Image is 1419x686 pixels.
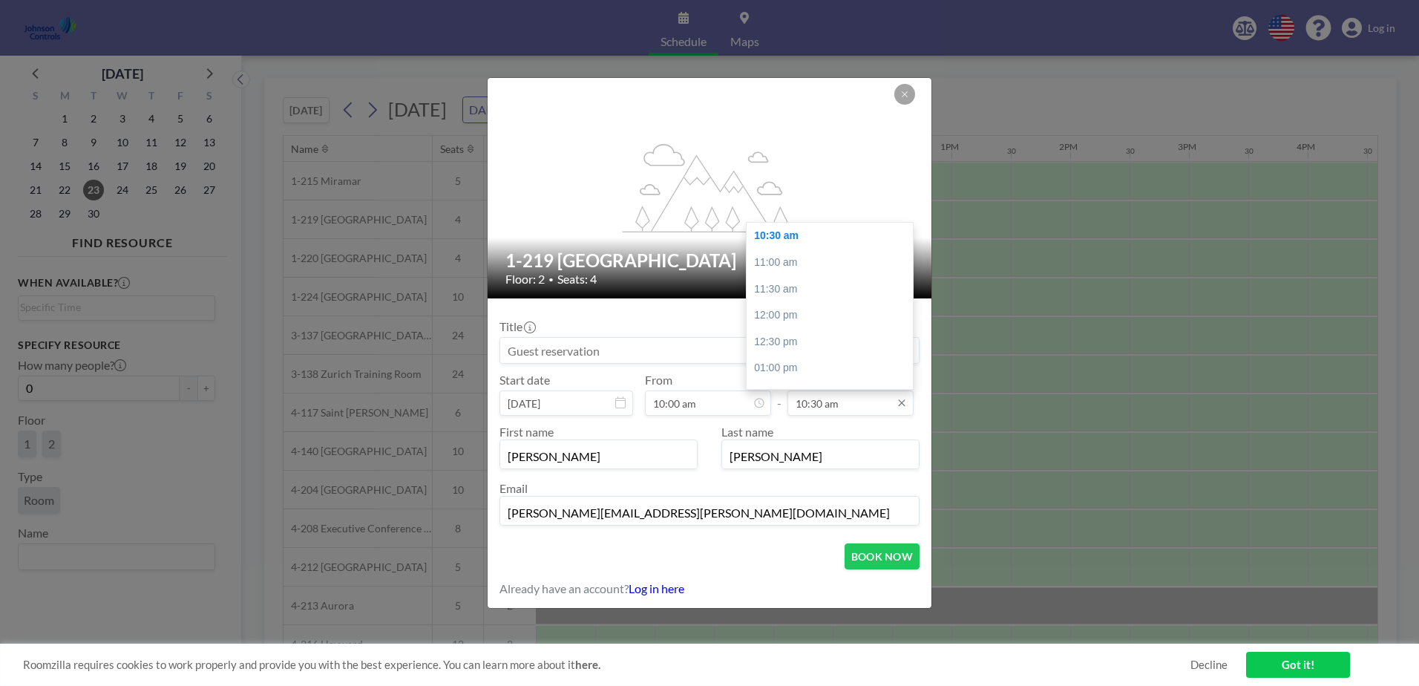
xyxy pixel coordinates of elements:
[747,223,920,249] div: 10:30 am
[747,382,920,408] div: 01:30 pm
[645,373,672,388] label: From
[23,658,1190,672] span: Roomzilla requires cookies to work properly and provide you with the best experience. You can lea...
[500,500,919,525] input: Email
[623,143,798,232] g: flex-grow: 1.2;
[505,272,545,287] span: Floor: 2
[721,425,773,439] label: Last name
[1246,652,1350,678] a: Got it!
[499,481,528,495] label: Email
[500,443,697,468] input: First name
[747,276,920,303] div: 11:30 am
[747,329,920,356] div: 12:30 pm
[777,378,781,411] span: -
[747,249,920,276] div: 11:00 am
[499,373,550,388] label: Start date
[548,274,554,285] span: •
[505,249,915,272] h2: 1-219 [GEOGRAPHIC_DATA]
[499,425,554,439] label: First name
[747,355,920,382] div: 01:00 pm
[722,443,919,468] input: Last name
[845,543,920,569] button: BOOK NOW
[499,581,629,596] span: Already have an account?
[500,338,919,363] input: Guest reservation
[575,658,600,671] a: here.
[499,319,534,334] label: Title
[747,302,920,329] div: 12:00 pm
[1190,658,1228,672] a: Decline
[629,581,684,595] a: Log in here
[557,272,597,287] span: Seats: 4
